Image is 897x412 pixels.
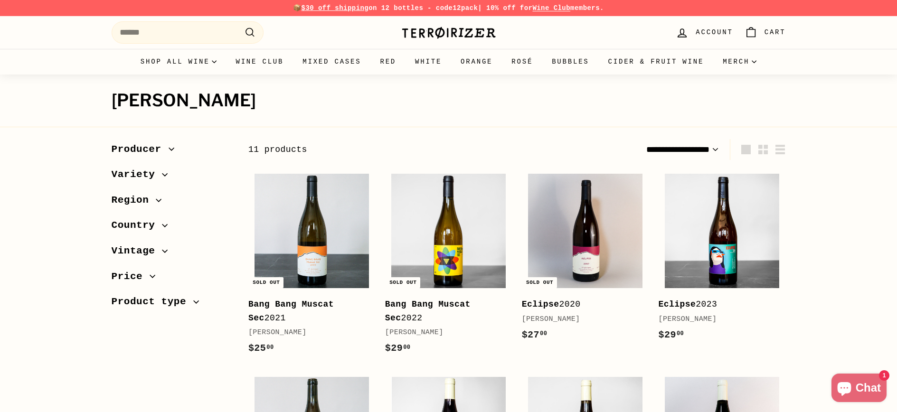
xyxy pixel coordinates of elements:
span: $29 [385,343,411,354]
button: Price [112,266,233,292]
span: $27 [522,329,548,340]
div: Sold out [386,277,420,288]
b: Bang Bang Muscat Sec [385,300,471,323]
a: Eclipse2023[PERSON_NAME] [659,167,786,352]
span: Account [696,27,733,37]
strong: 12pack [453,4,478,12]
button: Producer [112,139,233,165]
summary: Merch [713,49,766,75]
sup: 00 [266,344,274,351]
span: Vintage [112,243,162,259]
button: Vintage [112,241,233,266]
sup: 00 [677,330,684,337]
b: Bang Bang Muscat Sec [248,300,334,323]
div: 2020 [522,298,640,311]
div: [PERSON_NAME] [522,314,640,325]
a: Sold out Bang Bang Muscat Sec2022[PERSON_NAME] [385,167,512,365]
a: Sold out Bang Bang Muscat Sec2021[PERSON_NAME] [248,167,376,365]
div: [PERSON_NAME] [659,314,776,325]
div: [PERSON_NAME] [385,327,503,338]
span: $25 [248,343,274,354]
div: 11 products [248,143,517,157]
a: Bubbles [542,49,598,75]
a: Rosé [502,49,542,75]
span: Product type [112,294,194,310]
inbox-online-store-chat: Shopify online store chat [829,374,889,404]
img: Thierry Diaz Eclipse Rose Wine [528,174,642,288]
div: 2021 [248,298,366,325]
div: Sold out [249,277,283,288]
summary: Shop all wine [131,49,227,75]
span: $30 off shipping [302,4,369,12]
b: Eclipse [522,300,559,309]
a: Orange [451,49,502,75]
a: Mixed Cases [293,49,370,75]
h1: [PERSON_NAME] [112,91,786,110]
a: Red [370,49,406,75]
span: Producer [112,141,169,158]
a: Wine Club [532,4,570,12]
div: Sold out [522,277,557,288]
div: 2022 [385,298,503,325]
button: Variety [112,164,233,190]
span: Region [112,192,156,208]
span: Price [112,269,150,285]
div: [PERSON_NAME] [248,327,366,338]
span: Country [112,217,162,234]
a: Cider & Fruit Wine [599,49,714,75]
a: Cart [739,19,792,47]
a: Account [670,19,738,47]
a: Wine Club [226,49,293,75]
a: White [406,49,451,75]
a: Sold out Thierry Diaz Eclipse Rose Wine Eclipse2020[PERSON_NAME] [522,167,649,352]
button: Country [112,215,233,241]
sup: 00 [403,344,410,351]
b: Eclipse [659,300,696,309]
sup: 00 [540,330,547,337]
span: Variety [112,167,162,183]
span: Cart [765,27,786,37]
p: 📦 on 12 bottles - code | 10% off for members. [112,3,786,13]
button: Region [112,190,233,215]
button: Product type [112,291,233,317]
div: 2023 [659,298,776,311]
div: Primary [93,49,805,75]
span: $29 [659,329,684,340]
